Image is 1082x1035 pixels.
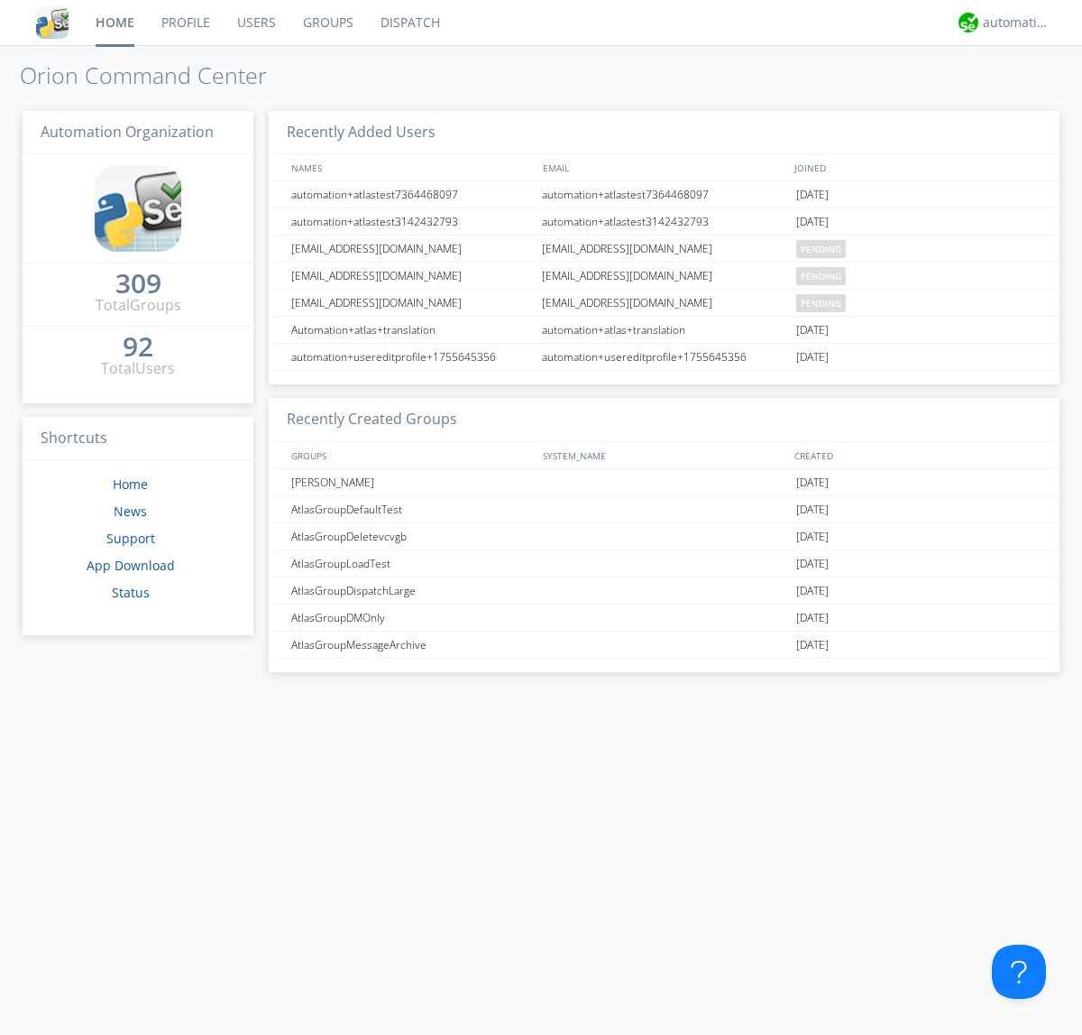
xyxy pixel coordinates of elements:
[287,208,536,235] div: automation+atlastest3142432793
[287,181,536,208] div: automation+atlastest7364468097
[790,154,1042,180] div: JOINED
[537,236,792,262] div: [EMAIL_ADDRESS][DOMAIN_NAME]
[269,469,1059,496] a: [PERSON_NAME][DATE]
[269,496,1059,523] a: AtlasGroupDefaultTest[DATE]
[796,181,829,208] span: [DATE]
[992,945,1046,999] iframe: Toggle Customer Support
[269,578,1059,605] a: AtlasGroupDispatchLarge[DATE]
[112,584,150,601] a: Status
[41,122,214,142] span: Automation Organization
[287,578,536,604] div: AtlasGroupDispatchLarge
[287,263,536,289] div: [EMAIL_ADDRESS][DOMAIN_NAME]
[287,632,536,658] div: AtlasGroupMessageArchive
[115,274,161,295] a: 309
[790,442,1042,468] div: CREATED
[95,165,181,252] img: cddb5a64eb264b2086981ab96f4c1ba7
[269,236,1059,263] a: [EMAIL_ADDRESS][DOMAIN_NAME][EMAIL_ADDRESS][DOMAIN_NAME]pending
[269,344,1059,371] a: automation+usereditprofile+1755645356automation+usereditprofile+1755645356[DATE]
[287,523,536,550] div: AtlasGroupDeletevcvgb
[538,154,790,180] div: EMAIL
[537,317,792,343] div: automation+atlas+translation
[287,236,536,262] div: [EMAIL_ADDRESS][DOMAIN_NAME]
[537,263,792,289] div: [EMAIL_ADDRESS][DOMAIN_NAME]
[101,358,175,379] div: Total Users
[537,208,792,235] div: automation+atlastest3142432793
[23,417,253,461] h3: Shortcuts
[269,605,1059,632] a: AtlasGroupDMOnly[DATE]
[287,290,536,316] div: [EMAIL_ADDRESS][DOMAIN_NAME]
[269,208,1059,236] a: automation+atlastest3142432793automation+atlastest3142432793[DATE]
[87,557,175,574] a: App Download
[287,469,536,495] div: [PERSON_NAME]
[36,6,69,39] img: cddb5a64eb264b2086981ab96f4c1ba7
[958,13,978,32] img: d2d01cd9b4174d08988066c6d424eccd
[537,344,792,370] div: automation+usereditprofile+1755645356
[796,550,829,578] span: [DATE]
[796,578,829,605] span: [DATE]
[287,442,534,468] div: GROUPS
[537,290,792,316] div: [EMAIL_ADDRESS][DOMAIN_NAME]
[287,317,536,343] div: Automation+atlas+translation
[796,469,829,496] span: [DATE]
[796,496,829,523] span: [DATE]
[114,503,147,520] a: News
[538,442,790,468] div: SYSTEM_NAME
[796,317,829,344] span: [DATE]
[269,523,1059,550] a: AtlasGroupDeletevcvgb[DATE]
[287,154,534,180] div: NAMES
[287,605,536,631] div: AtlasGroupDMOnly
[113,476,148,493] a: Home
[269,398,1059,442] h3: Recently Created Groups
[123,337,153,358] a: 92
[796,294,846,312] span: pending
[796,208,829,236] span: [DATE]
[96,295,181,316] div: Total Groups
[269,550,1059,578] a: AtlasGroupLoadTest[DATE]
[269,632,1059,659] a: AtlasGroupMessageArchive[DATE]
[796,267,846,285] span: pending
[287,344,536,370] div: automation+usereditprofile+1755645356
[287,496,536,522] div: AtlasGroupDefaultTest
[796,632,829,659] span: [DATE]
[269,263,1059,290] a: [EMAIL_ADDRESS][DOMAIN_NAME][EMAIL_ADDRESS][DOMAIN_NAME]pending
[796,344,829,371] span: [DATE]
[287,550,536,577] div: AtlasGroupLoadTest
[123,337,153,356] div: 92
[796,240,846,258] span: pending
[115,274,161,292] div: 309
[269,181,1059,208] a: automation+atlastest7364468097automation+atlastest7364468097[DATE]
[537,181,792,208] div: automation+atlastest7364468097
[269,111,1059,155] h3: Recently Added Users
[106,530,155,547] a: Support
[796,605,829,632] span: [DATE]
[983,14,1050,32] div: automation+atlas
[796,523,829,550] span: [DATE]
[269,290,1059,317] a: [EMAIL_ADDRESS][DOMAIN_NAME][EMAIL_ADDRESS][DOMAIN_NAME]pending
[269,317,1059,344] a: Automation+atlas+translationautomation+atlas+translation[DATE]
